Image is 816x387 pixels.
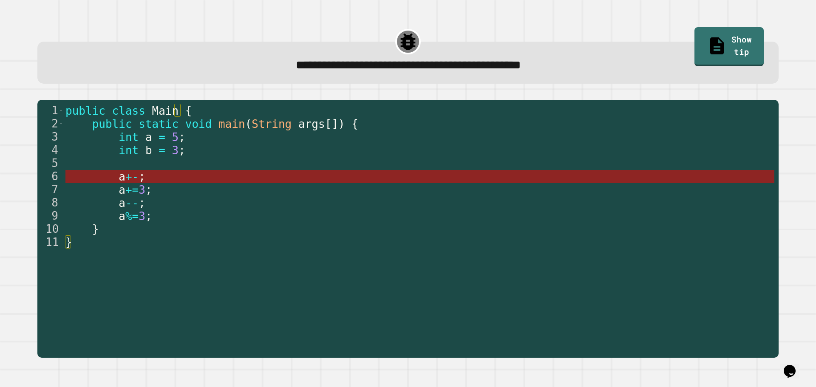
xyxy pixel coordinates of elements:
[159,144,165,157] span: =
[119,184,125,196] span: a
[694,27,764,66] a: Show tip
[37,144,64,157] div: 4
[252,118,292,130] span: String
[139,184,145,196] span: 3
[172,131,178,144] span: 5
[172,144,178,157] span: 3
[125,210,138,223] span: %=
[37,157,64,170] div: 5
[159,131,165,144] span: =
[59,117,63,130] span: Toggle code folding, rows 2 through 10
[780,353,807,379] iframe: chat widget
[37,196,64,209] div: 8
[298,118,325,130] span: args
[37,183,64,196] div: 7
[37,117,64,130] div: 2
[119,131,139,144] span: int
[139,210,145,223] span: 3
[125,197,138,209] span: --
[37,130,64,144] div: 3
[112,105,145,117] span: class
[218,118,245,130] span: main
[37,223,64,236] div: 10
[37,236,64,249] div: 11
[152,105,178,117] span: Main
[92,118,132,130] span: public
[185,118,212,130] span: void
[145,131,152,144] span: a
[37,170,64,183] div: 6
[119,170,125,183] span: a
[119,197,125,209] span: a
[125,184,138,196] span: +=
[59,104,63,117] span: Toggle code folding, rows 1 through 11
[119,210,125,223] span: a
[65,105,105,117] span: public
[37,104,64,117] div: 1
[139,118,178,130] span: static
[125,170,138,183] span: +-
[145,144,152,157] span: b
[119,144,139,157] span: int
[37,209,64,223] div: 9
